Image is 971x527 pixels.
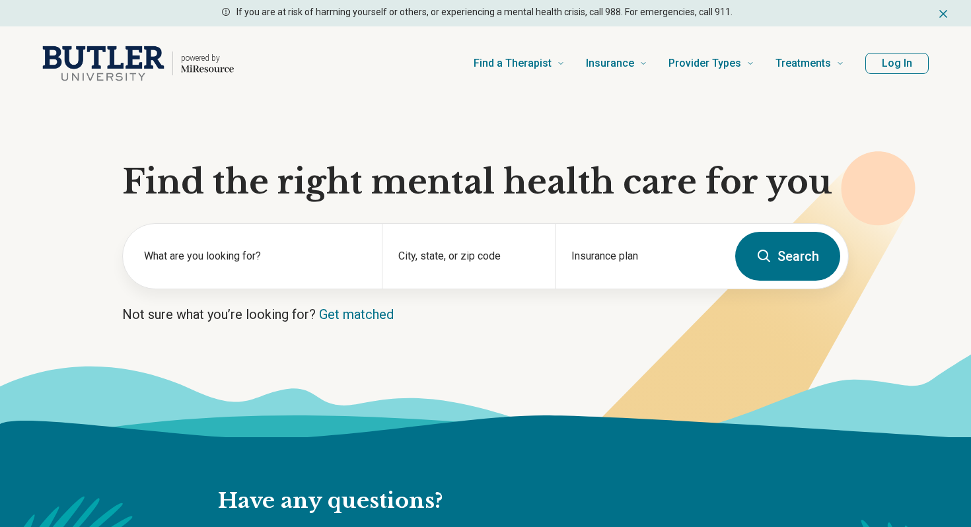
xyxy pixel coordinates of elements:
span: Insurance [586,54,634,73]
a: Provider Types [668,37,754,90]
span: Treatments [775,54,831,73]
label: What are you looking for? [144,248,366,264]
a: Insurance [586,37,647,90]
a: Treatments [775,37,844,90]
a: Get matched [319,306,394,322]
button: Dismiss [937,5,950,21]
p: If you are at risk of harming yourself or others, or experiencing a mental health crisis, call 98... [236,5,733,19]
p: Not sure what you’re looking for? [122,305,849,324]
span: Provider Types [668,54,741,73]
span: Find a Therapist [474,54,552,73]
h2: Have any questions? [218,487,722,515]
a: Home page [42,42,234,85]
a: Find a Therapist [474,37,565,90]
button: Log In [865,53,929,74]
button: Search [735,232,840,281]
p: powered by [181,53,234,63]
h1: Find the right mental health care for you [122,162,849,202]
